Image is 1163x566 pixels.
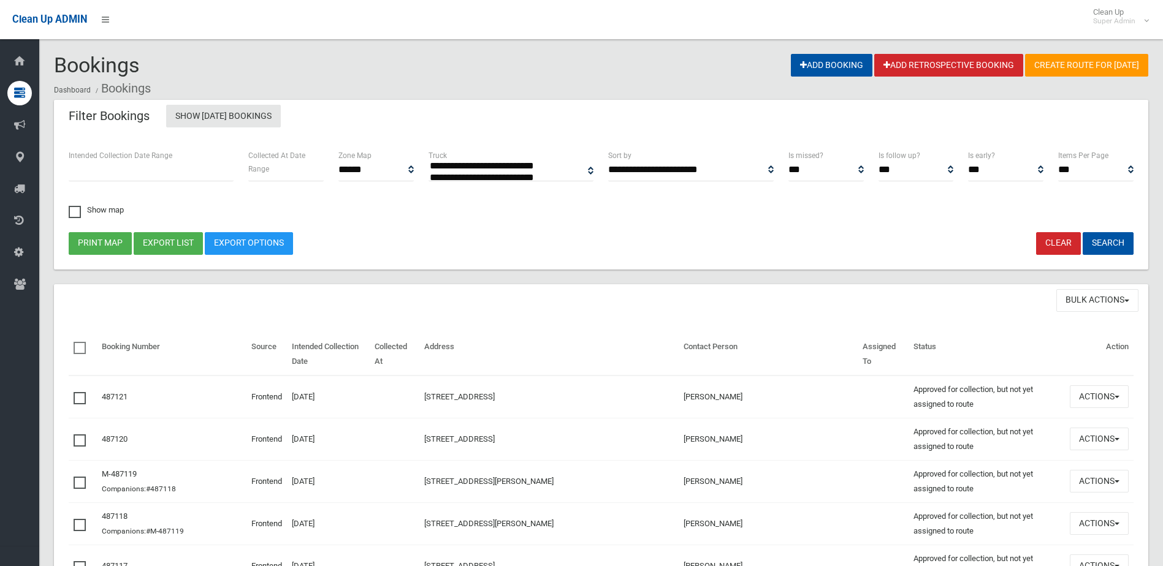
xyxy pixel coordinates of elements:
span: Clean Up ADMIN [12,13,87,25]
td: Approved for collection, but not yet assigned to route [909,418,1065,460]
a: Export Options [205,232,293,255]
td: [PERSON_NAME] [679,418,857,460]
td: Frontend [246,460,287,502]
th: Intended Collection Date [287,333,370,375]
a: Add Retrospective Booking [874,54,1023,77]
td: [DATE] [287,375,370,418]
a: [STREET_ADDRESS][PERSON_NAME] [424,519,554,528]
th: Status [909,333,1065,375]
td: [DATE] [287,460,370,502]
th: Contact Person [679,333,857,375]
small: Super Admin [1093,17,1135,26]
button: Actions [1070,385,1129,408]
a: Add Booking [791,54,872,77]
a: Clear [1036,232,1081,255]
a: 487121 [102,392,128,401]
td: [DATE] [287,502,370,545]
button: Bulk Actions [1056,289,1138,312]
th: Assigned To [858,333,909,375]
button: Actions [1070,470,1129,492]
button: Actions [1070,428,1129,450]
button: Export list [134,232,203,255]
a: Dashboard [54,86,91,94]
th: Booking Number [97,333,246,375]
small: Companions: [102,527,186,535]
td: Frontend [246,418,287,460]
a: Show [DATE] Bookings [166,105,281,127]
a: #487118 [146,485,176,493]
td: Frontend [246,502,287,545]
td: [DATE] [287,418,370,460]
label: Truck [429,149,447,162]
button: Search [1083,232,1134,255]
small: Companions: [102,485,178,493]
td: Frontend [246,375,287,418]
td: [PERSON_NAME] [679,375,857,418]
button: Actions [1070,512,1129,535]
a: [STREET_ADDRESS] [424,434,495,443]
a: M-487119 [102,469,137,478]
th: Collected At [370,333,419,375]
a: [STREET_ADDRESS] [424,392,495,401]
td: Approved for collection, but not yet assigned to route [909,460,1065,502]
th: Address [419,333,679,375]
th: Action [1065,333,1134,375]
span: Clean Up [1087,7,1148,26]
a: #M-487119 [146,527,184,535]
td: Approved for collection, but not yet assigned to route [909,375,1065,418]
button: Print map [69,232,132,255]
a: 487120 [102,434,128,443]
span: Show map [69,206,124,214]
header: Filter Bookings [54,104,164,128]
span: Bookings [54,53,140,77]
li: Bookings [93,77,151,100]
td: [PERSON_NAME] [679,502,857,545]
a: [STREET_ADDRESS][PERSON_NAME] [424,477,554,486]
td: [PERSON_NAME] [679,460,857,502]
a: 487118 [102,511,128,521]
td: Approved for collection, but not yet assigned to route [909,502,1065,545]
a: Create route for [DATE] [1025,54,1148,77]
th: Source [246,333,287,375]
